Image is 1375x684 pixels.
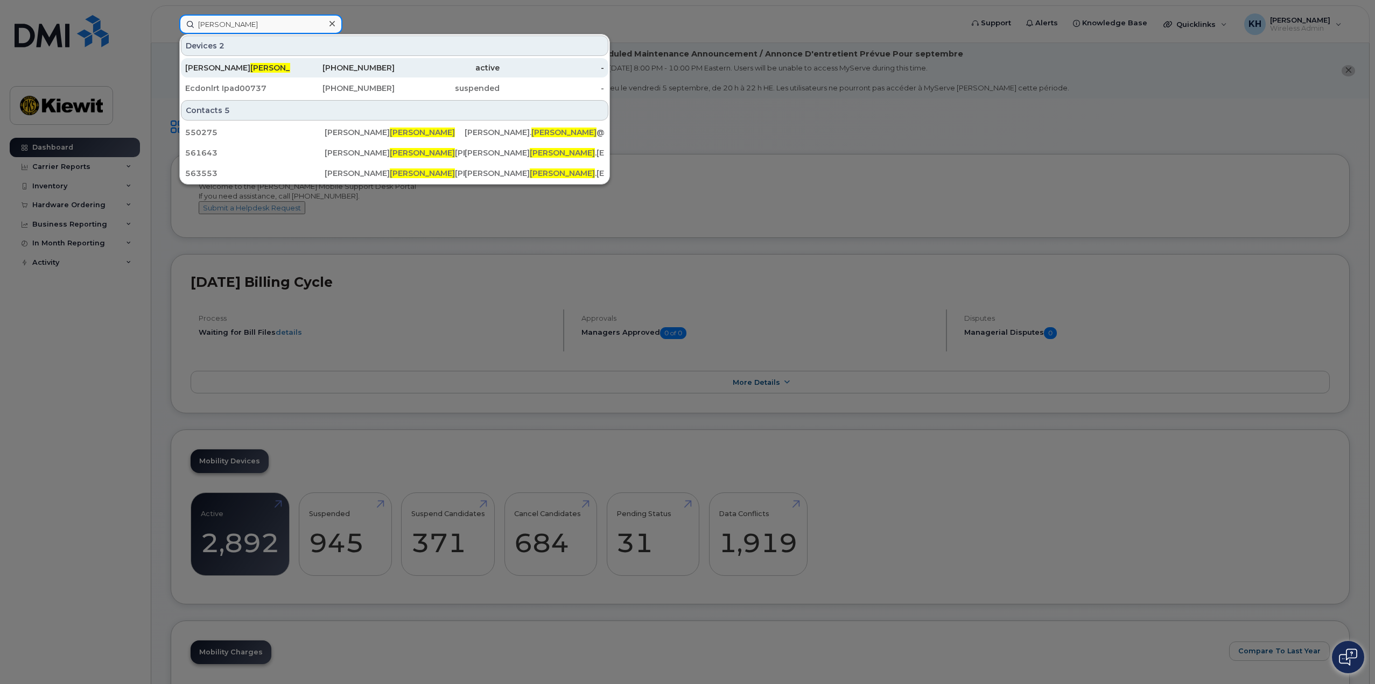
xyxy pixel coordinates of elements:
[530,168,595,178] span: [PERSON_NAME]
[325,127,464,138] div: [PERSON_NAME]
[325,168,464,179] div: [PERSON_NAME] [PERSON_NAME]
[185,168,325,179] div: 563553
[185,147,325,158] div: 561643
[181,79,608,98] a: Ecdonlrt Ipad00737[PHONE_NUMBER]suspended-
[390,168,455,178] span: [PERSON_NAME]
[465,168,604,179] div: [PERSON_NAME] .[EMAIL_ADDRESS][PERSON_NAME][DOMAIN_NAME]
[181,123,608,142] a: 550275[PERSON_NAME][PERSON_NAME][PERSON_NAME].[PERSON_NAME]@[PERSON_NAME][DOMAIN_NAME]
[181,100,608,121] div: Contacts
[1339,648,1357,666] img: Open chat
[500,83,605,94] div: -
[465,127,604,138] div: [PERSON_NAME]. @[PERSON_NAME][DOMAIN_NAME]
[390,128,455,137] span: [PERSON_NAME]
[181,164,608,183] a: 563553[PERSON_NAME][PERSON_NAME][PERSON_NAME][PERSON_NAME][PERSON_NAME].[EMAIL_ADDRESS][PERSON_NA...
[181,36,608,56] div: Devices
[531,128,597,137] span: [PERSON_NAME]
[500,62,605,73] div: -
[219,40,225,51] span: 2
[465,147,604,158] div: [PERSON_NAME] .[EMAIL_ADDRESS][PERSON_NAME][DOMAIN_NAME]
[530,148,595,158] span: [PERSON_NAME]
[225,105,230,116] span: 5
[290,62,395,73] div: [PHONE_NUMBER]
[185,62,290,73] div: [PERSON_NAME]
[181,143,608,163] a: 561643[PERSON_NAME][PERSON_NAME][PERSON_NAME][PERSON_NAME][PERSON_NAME].[EMAIL_ADDRESS][PERSON_NA...
[185,83,290,94] div: Ecdonlrt Ipad00737
[250,63,315,73] span: [PERSON_NAME]
[395,83,500,94] div: suspended
[395,62,500,73] div: active
[185,127,325,138] div: 550275
[290,83,395,94] div: [PHONE_NUMBER]
[325,147,464,158] div: [PERSON_NAME] [PERSON_NAME]
[390,148,455,158] span: [PERSON_NAME]
[181,58,608,77] a: [PERSON_NAME][PERSON_NAME][PHONE_NUMBER]active-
